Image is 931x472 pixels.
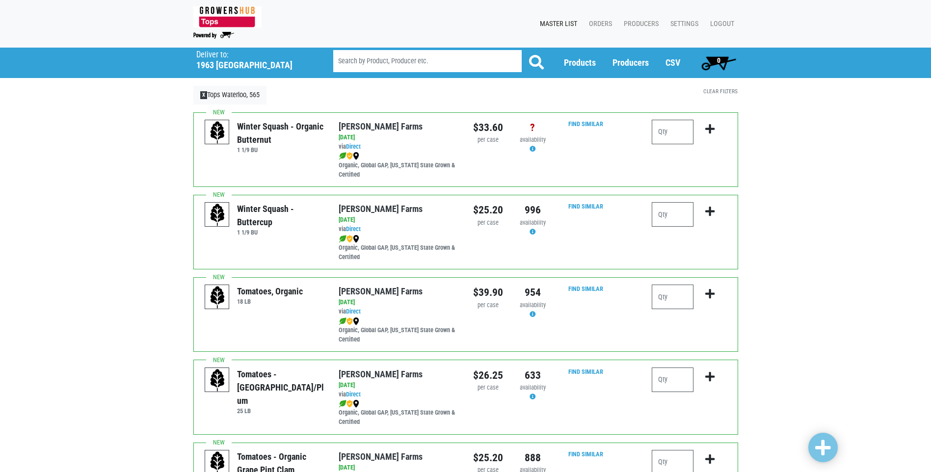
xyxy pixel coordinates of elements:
[568,368,603,375] a: Find Similar
[193,32,234,39] img: Powered by Big Wheelbarrow
[520,219,546,226] span: availability
[237,298,303,305] h6: 18 LB
[339,317,346,325] img: leaf-e5c59151409436ccce96b2ca1b28e03c.png
[473,202,503,218] div: $25.20
[346,225,361,233] a: Direct
[205,203,230,227] img: placeholder-variety-43d6402dacf2d531de610a020419775a.svg
[339,316,458,344] div: Organic, Global GAP, [US_STATE] State Grown & Certified
[339,234,458,262] div: Organic, Global GAP, [US_STATE] State Grown & Certified
[564,57,596,68] a: Products
[339,225,458,234] div: via
[520,136,546,143] span: availability
[473,450,503,466] div: $25.20
[581,15,616,33] a: Orders
[473,301,503,310] div: per case
[237,407,324,415] h6: 25 LB
[339,215,458,225] div: [DATE]
[339,204,423,214] a: [PERSON_NAME] Farms
[520,301,546,309] span: availability
[473,120,503,135] div: $33.60
[518,285,548,300] div: 954
[339,152,458,180] div: Organic, Global GAP, [US_STATE] State Grown & Certified
[346,143,361,150] a: Direct
[333,50,522,72] input: Search by Product, Producer etc.
[652,367,693,392] input: Qty
[568,285,603,292] a: Find Similar
[473,218,503,228] div: per case
[518,120,548,135] div: ?
[652,285,693,309] input: Qty
[339,307,458,316] div: via
[568,450,603,458] a: Find Similar
[237,120,324,146] div: Winter Squash - Organic Butternut
[652,202,693,227] input: Qty
[339,235,346,243] img: leaf-e5c59151409436ccce96b2ca1b28e03c.png
[473,135,503,145] div: per case
[205,368,230,393] img: placeholder-variety-43d6402dacf2d531de610a020419775a.svg
[652,120,693,144] input: Qty
[200,91,208,99] span: X
[339,298,458,307] div: [DATE]
[612,57,649,68] a: Producers
[353,317,359,325] img: map_marker-0e94453035b3232a4d21701695807de9.png
[353,235,359,243] img: map_marker-0e94453035b3232a4d21701695807de9.png
[205,285,230,310] img: placeholder-variety-43d6402dacf2d531de610a020419775a.svg
[353,400,359,408] img: map_marker-0e94453035b3232a4d21701695807de9.png
[717,56,720,64] span: 0
[339,133,458,142] div: [DATE]
[339,451,423,462] a: [PERSON_NAME] Farms
[346,400,353,408] img: safety-e55c860ca8c00a9c171001a62a92dabd.png
[339,390,458,399] div: via
[532,15,581,33] a: Master List
[616,15,663,33] a: Producers
[237,202,324,229] div: Winter Squash - Buttercup
[665,57,680,68] a: CSV
[568,203,603,210] a: Find Similar
[473,383,503,393] div: per case
[520,384,546,391] span: availability
[193,6,262,27] img: 279edf242af8f9d49a69d9d2afa010fb.png
[237,229,324,236] h6: 1 1/9 BU
[703,88,738,95] a: Clear Filters
[663,15,702,33] a: Settings
[346,235,353,243] img: safety-e55c860ca8c00a9c171001a62a92dabd.png
[196,48,316,71] span: Tops Waterloo, 565 (1963 Kingdom Plaza, Waterloo, NY 13165, USA)
[196,60,308,71] h5: 1963 [GEOGRAPHIC_DATA]
[473,285,503,300] div: $39.90
[346,152,353,160] img: safety-e55c860ca8c00a9c171001a62a92dabd.png
[568,120,603,128] a: Find Similar
[473,367,503,383] div: $26.25
[339,286,423,296] a: [PERSON_NAME] Farms
[237,285,303,298] div: Tomatoes, Organic
[237,367,324,407] div: Tomatoes - [GEOGRAPHIC_DATA]/Plum
[353,152,359,160] img: map_marker-0e94453035b3232a4d21701695807de9.png
[339,399,458,427] div: Organic, Global GAP, [US_STATE] State Grown & Certified
[697,53,741,73] a: 0
[339,400,346,408] img: leaf-e5c59151409436ccce96b2ca1b28e03c.png
[196,50,308,60] p: Deliver to:
[193,86,267,105] a: XTops Waterloo, 565
[339,369,423,379] a: [PERSON_NAME] Farms
[339,152,346,160] img: leaf-e5c59151409436ccce96b2ca1b28e03c.png
[346,391,361,398] a: Direct
[339,121,423,131] a: [PERSON_NAME] Farms
[702,15,738,33] a: Logout
[518,367,548,383] div: 633
[339,142,458,152] div: via
[346,317,353,325] img: safety-e55c860ca8c00a9c171001a62a92dabd.png
[518,450,548,466] div: 888
[518,202,548,218] div: 996
[346,308,361,315] a: Direct
[237,146,324,154] h6: 1 1/9 BU
[339,381,458,390] div: [DATE]
[205,120,230,145] img: placeholder-variety-43d6402dacf2d531de610a020419775a.svg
